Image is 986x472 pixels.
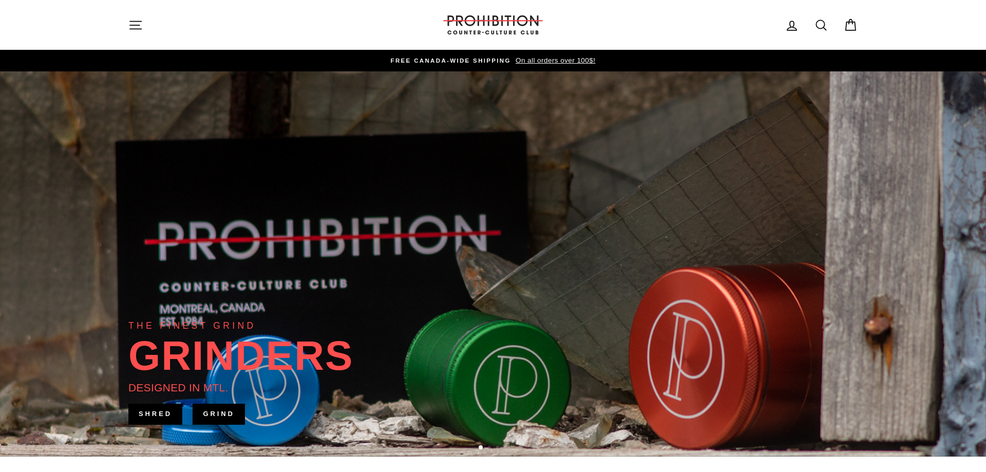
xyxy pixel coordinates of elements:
[504,446,509,451] button: 4
[488,446,493,451] button: 2
[128,404,182,424] a: SHRED
[128,379,229,396] div: DESIGNED IN MTL.
[131,55,855,66] a: FREE CANADA-WIDE SHIPPING On all orders over 100$!
[442,15,544,34] img: PROHIBITION COUNTER-CULTURE CLUB
[128,335,353,376] div: GRINDERS
[513,56,595,64] span: On all orders over 100$!
[391,58,511,64] span: FREE CANADA-WIDE SHIPPING
[193,404,244,424] a: GRIND
[496,446,501,451] button: 3
[479,445,484,450] button: 1
[128,318,256,333] div: THE FINEST GRIND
